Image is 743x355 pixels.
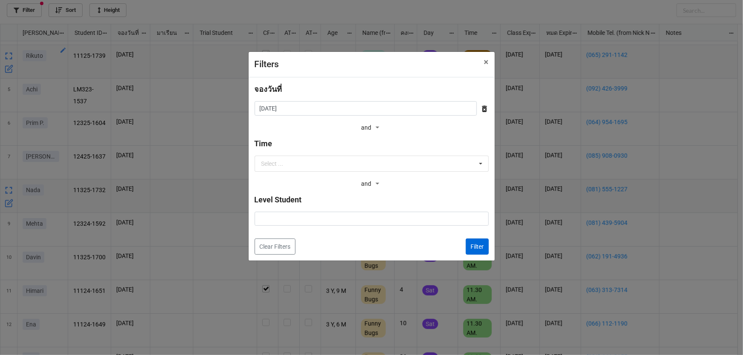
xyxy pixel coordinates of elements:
button: Filter [466,239,489,255]
label: Level Student [255,194,302,206]
label: จองวันที่ [255,83,282,95]
input: Date [255,101,477,116]
div: and [361,178,382,190]
span: × [484,57,489,67]
button: Clear Filters [255,239,295,255]
div: Filters [255,58,465,71]
div: and [361,122,382,134]
label: Time [255,138,273,150]
div: Select ... [261,161,284,167]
